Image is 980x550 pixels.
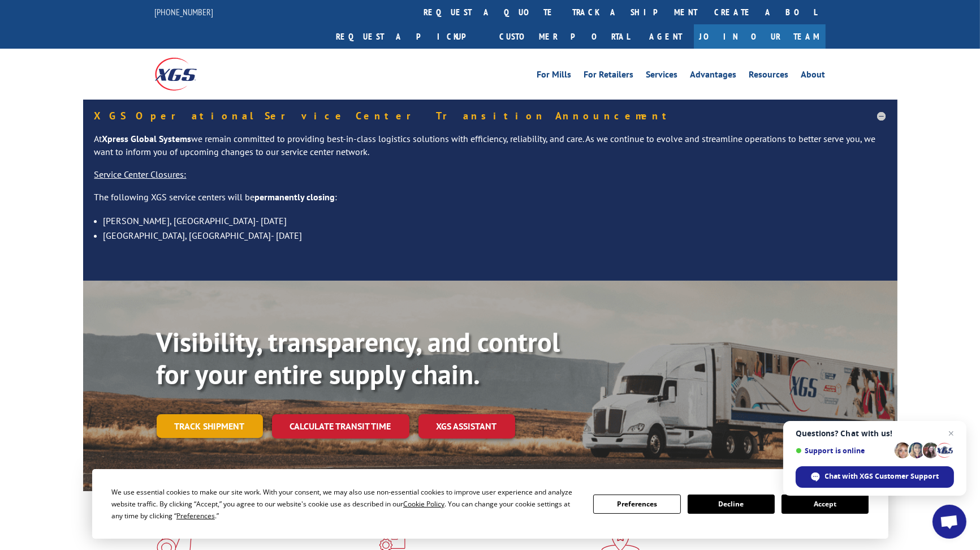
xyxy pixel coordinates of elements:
[157,324,560,392] b: Visibility, transparency, and control for your entire supply chain.
[801,70,826,83] a: About
[694,24,826,49] a: Join Our Team
[94,132,886,169] p: At we remain committed to providing best-in-class logistics solutions with efficiency, reliabilit...
[403,499,444,509] span: Cookie Policy
[102,133,192,144] strong: Xpress Global Systems
[796,429,954,438] span: Questions? Chat with us!
[94,169,187,180] u: Service Center Closures:
[328,24,491,49] a: Request a pickup
[272,414,409,439] a: Calculate transit time
[782,495,869,514] button: Accept
[825,471,939,482] span: Chat with XGS Customer Support
[94,111,886,121] h5: XGS Operational Service Center Transition Announcement
[155,6,214,18] a: [PHONE_NUMBER]
[932,505,966,539] a: Open chat
[157,414,263,438] a: Track shipment
[92,469,888,539] div: Cookie Consent Prompt
[646,70,678,83] a: Services
[103,213,886,228] li: [PERSON_NAME], [GEOGRAPHIC_DATA]- [DATE]
[584,70,634,83] a: For Retailers
[103,228,886,243] li: [GEOGRAPHIC_DATA], [GEOGRAPHIC_DATA]- [DATE]
[94,191,886,213] p: The following XGS service centers will be :
[638,24,694,49] a: Agent
[176,511,215,521] span: Preferences
[111,486,580,522] div: We use essential cookies to make our site work. With your consent, we may also use non-essential ...
[593,495,680,514] button: Preferences
[796,466,954,488] span: Chat with XGS Customer Support
[491,24,638,49] a: Customer Portal
[418,414,515,439] a: XGS ASSISTANT
[688,495,775,514] button: Decline
[749,70,789,83] a: Resources
[537,70,572,83] a: For Mills
[796,446,891,455] span: Support is online
[255,191,335,203] strong: permanently closing
[690,70,737,83] a: Advantages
